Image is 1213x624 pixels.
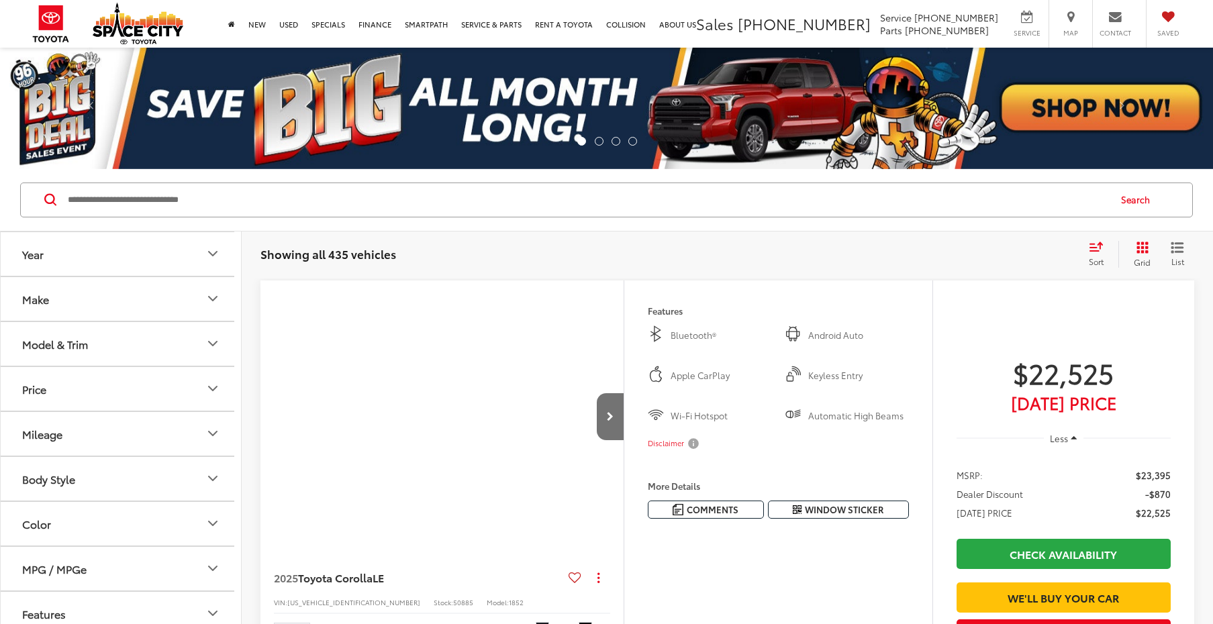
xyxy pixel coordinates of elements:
span: Dealer Discount [957,487,1023,501]
div: Year [22,248,44,260]
img: Space City Toyota [93,3,183,44]
button: Actions [587,566,610,590]
button: MPG / MPGeMPG / MPGe [1,547,242,590]
button: Less [1044,426,1084,450]
a: Check Availability [957,539,1171,569]
span: $23,395 [1136,468,1171,482]
span: Android Auto [808,329,909,342]
span: Sort [1089,256,1104,267]
span: MSRP: [957,468,983,482]
span: [PHONE_NUMBER] [914,11,998,24]
img: Comments [673,504,683,515]
span: dropdown dots [597,572,599,583]
a: We'll Buy Your Car [957,582,1171,613]
div: Year [205,246,221,262]
div: Features [205,605,221,621]
div: MPG / MPGe [22,562,87,575]
span: $22,525 [957,356,1171,389]
button: Window Sticker [768,501,909,519]
div: Color [205,515,221,531]
span: Grid [1134,256,1151,268]
span: List [1171,256,1184,267]
div: Mileage [205,425,221,441]
button: YearYear [1,232,242,276]
i: Window Sticker [793,505,802,515]
h4: More Details [648,481,909,490]
span: 50885 [453,597,473,607]
div: Make [22,293,49,305]
div: Mileage [22,427,62,440]
button: Select sort value [1082,241,1118,268]
button: Comments [648,501,764,519]
span: VIN: [274,597,287,607]
span: Comments [687,503,738,516]
span: Service [1012,28,1042,38]
span: Map [1056,28,1085,38]
span: Showing all 435 vehicles [260,246,396,262]
h4: Features [648,306,909,315]
span: [PHONE_NUMBER] [905,23,989,37]
span: Service [880,11,912,24]
div: Price [22,382,46,395]
span: $22,525 [1136,506,1171,519]
button: MakeMake [1,277,242,321]
span: [PHONE_NUMBER] [738,13,871,34]
span: Disclaimer [648,438,684,449]
input: Search by Make, Model, or Keyword [66,184,1108,216]
span: 2025 [274,570,298,585]
span: LE [373,570,384,585]
button: Disclaimer [648,429,701,458]
span: Saved [1153,28,1183,38]
span: Toyota Corolla [298,570,373,585]
div: Body Style [22,472,75,485]
div: Features [22,607,66,620]
span: 1852 [509,597,524,607]
button: Body StyleBody Style [1,457,242,501]
span: Keyless Entry [808,369,909,382]
button: MileageMileage [1,412,242,456]
div: Price [205,380,221,397]
span: Sales [696,13,734,34]
span: Window Sticker [805,503,883,516]
span: Wi-Fi Hotspot [671,409,771,423]
div: Model & Trim [205,335,221,352]
a: 2025Toyota CorollaLE [274,570,563,585]
button: Next image [597,393,624,440]
span: Model: [487,597,509,607]
span: Apple CarPlay [671,369,771,382]
button: Search [1108,183,1169,217]
span: -$870 [1145,487,1171,501]
span: [US_VEHICLE_IDENTIFICATION_NUMBER] [287,597,420,607]
span: Contact [1100,28,1131,38]
button: Grid View [1118,241,1161,268]
div: Color [22,517,51,530]
button: List View [1161,241,1194,268]
span: Stock: [434,597,453,607]
span: Bluetooth® [671,329,771,342]
span: Less [1050,432,1068,444]
span: [DATE] PRICE [957,506,1012,519]
div: Make [205,291,221,307]
span: [DATE] Price [957,396,1171,409]
div: MPG / MPGe [205,560,221,576]
div: Model & Trim [22,337,88,350]
button: Model & TrimModel & Trim [1,322,242,366]
button: ColorColor [1,502,242,545]
span: Automatic High Beams [808,409,909,423]
span: Parts [880,23,902,37]
button: PricePrice [1,367,242,411]
div: Body Style [205,470,221,486]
